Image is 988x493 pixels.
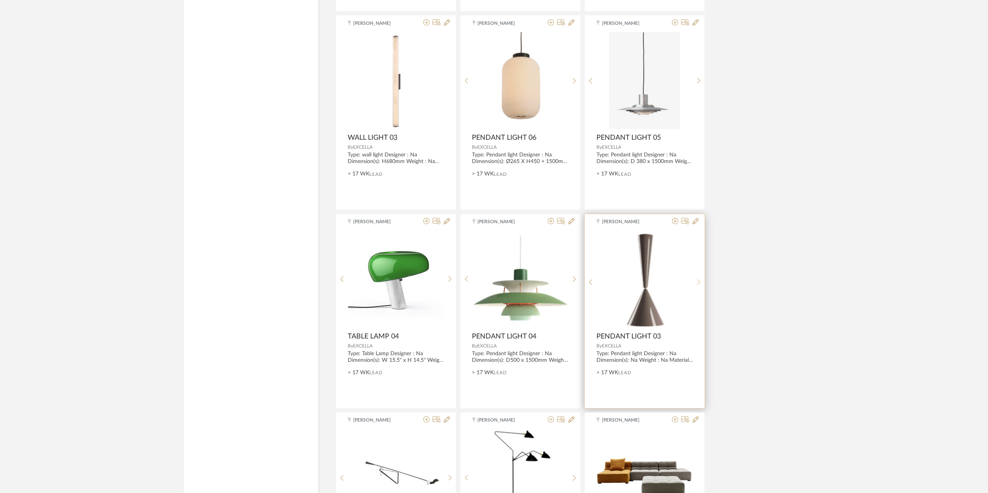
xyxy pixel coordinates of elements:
span: > 17 WK [596,170,618,178]
img: PENDANT LIGHT 06 [491,32,549,129]
img: TABLE LAMP 04 [348,235,444,324]
span: [PERSON_NAME] [478,218,527,225]
span: > 17 WK [472,170,494,178]
img: WALL LIGHT 03 [380,32,412,129]
div: Type: Pendant light Designer : Na Dimension(s): D 380 x 1500mm Weight : Na Materials & Finish: .N... [596,152,693,165]
span: [PERSON_NAME] [353,218,402,225]
span: > 17 WK [348,369,369,377]
span: [PERSON_NAME] [353,417,402,424]
span: EXCELLA [602,344,621,348]
span: EXCELLA [602,145,621,149]
div: Type: Table Lamp Designer : Na Dimension(s): W 15.5" x H 14.5" Weight : Na Materials & Finish: . ... [348,351,444,364]
span: > 17 WK [348,170,369,178]
img: PENDANT LIGHT 05 [609,32,680,129]
span: EXCELLA [353,145,373,149]
span: PENDANT LIGHT 03 [596,332,661,341]
img: PENDANT LIGHT 04 [472,234,569,324]
span: EXCELLA [478,145,497,149]
div: 0 [597,231,693,328]
span: EXCELLA [478,344,497,348]
div: Type: Pendant light Designer : Na Dimension(s): Na Weight : Na Materials & Finish: . Mounting : C... [596,351,693,364]
span: [PERSON_NAME] [602,417,651,424]
span: By [348,344,353,348]
span: [PERSON_NAME] [478,417,527,424]
span: By [348,145,353,149]
span: > 17 WK [472,369,494,377]
span: By [472,344,478,348]
span: PENDANT LIGHT 06 [472,134,537,142]
span: [PERSON_NAME] [602,20,651,27]
span: TABLE LAMP 04 [348,332,399,341]
img: PENDANT LIGHT 03 [623,231,666,328]
span: Lead [618,370,631,375]
span: WALL LIGHT 03 [348,134,397,142]
span: [PERSON_NAME] [602,218,651,225]
span: Lead [618,172,631,177]
span: PENDANT LIGHT 05 [596,134,661,142]
span: PENDANT LIGHT 04 [472,332,537,341]
span: Lead [494,370,507,375]
span: [PERSON_NAME] [353,20,402,27]
span: By [596,145,602,149]
span: Lead [369,370,383,375]
span: > 17 WK [596,369,618,377]
span: By [472,145,478,149]
div: Type: wall light Designer : Na Dimension(s): H680mm Weight : Na Materials & Finish: .Na Mounting ... [348,152,444,165]
span: EXCELLA [353,344,373,348]
div: Type: Pendant light Designer : Na Dimension(s): Ø265 X H450 + 1500mm Weight : Na Materials & Fini... [472,152,569,165]
span: By [596,344,602,348]
span: Lead [369,172,383,177]
span: [PERSON_NAME] [478,20,527,27]
div: Type: Pendant light Designer : Na Dimension(s): D500 x 1500mm Weight : Na Materials & Finish: . M... [472,351,569,364]
span: Lead [494,172,507,177]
